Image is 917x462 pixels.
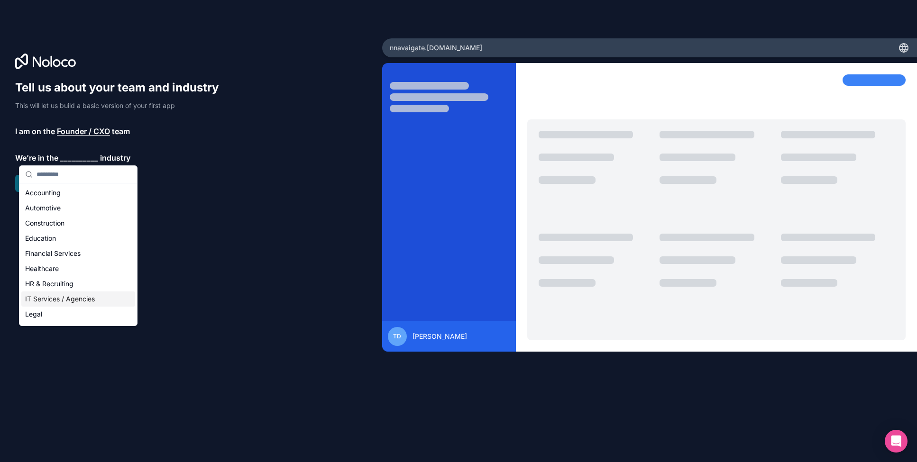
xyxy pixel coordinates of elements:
div: Accounting [21,185,135,200]
span: TD [393,333,401,340]
span: nnavaigate .[DOMAIN_NAME] [390,43,482,53]
div: IT Services / Agencies [21,291,135,307]
div: Financial Services [21,246,135,261]
div: Suggestions [19,183,137,326]
span: We’re in the [15,152,58,163]
div: Manufacturing [21,322,135,337]
div: Education [21,231,135,246]
span: Founder / CXO [57,126,110,137]
span: I am on the [15,126,55,137]
div: HR & Recruiting [21,276,135,291]
div: Open Intercom Messenger [885,430,908,453]
div: Construction [21,216,135,231]
div: Healthcare [21,261,135,276]
span: [PERSON_NAME] [413,332,467,341]
span: __________ [60,152,98,163]
span: team [112,126,130,137]
div: Legal [21,307,135,322]
span: industry [100,152,130,163]
p: This will let us build a basic version of your first app [15,101,228,110]
div: Automotive [21,200,135,216]
h1: Tell us about your team and industry [15,80,228,95]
